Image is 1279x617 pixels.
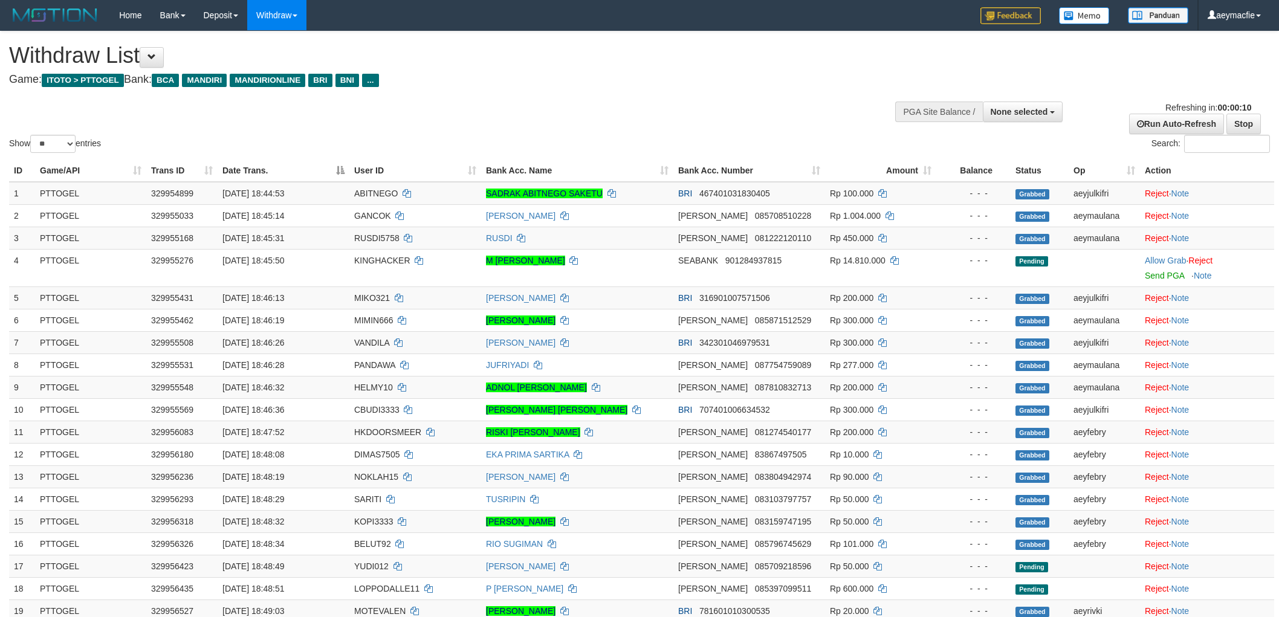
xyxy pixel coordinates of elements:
[335,74,359,87] span: BNI
[1059,7,1110,24] img: Button%20Memo.svg
[151,360,193,370] span: 329955531
[1145,383,1169,392] a: Reject
[1069,376,1140,398] td: aeymaulana
[9,6,101,24] img: MOTION_logo.png
[1069,532,1140,555] td: aeyfebry
[9,510,35,532] td: 15
[35,286,146,309] td: PTTOGEL
[9,160,35,182] th: ID
[151,293,193,303] span: 329955431
[1171,517,1190,526] a: Note
[9,74,841,86] h4: Game: Bank:
[1145,584,1169,593] a: Reject
[755,561,811,571] span: Copy 085709218596 to clipboard
[1145,293,1169,303] a: Reject
[1171,606,1190,616] a: Note
[354,405,400,415] span: CBUDI3333
[755,211,811,221] span: Copy 085708510228 to clipboard
[699,293,770,303] span: Copy 316901007571506 to clipboard
[354,211,391,221] span: GANCOK
[755,539,811,549] span: Copy 085796745629 to clipboard
[1171,211,1190,221] a: Note
[151,494,193,504] span: 329956293
[936,160,1011,182] th: Balance
[486,450,569,459] a: EKA PRIMA SARTIKA
[9,488,35,510] td: 14
[35,204,146,227] td: PTTOGEL
[151,539,193,549] span: 329956326
[1128,7,1188,24] img: panduan.png
[1015,540,1049,550] span: Grabbed
[830,338,873,347] span: Rp 300.000
[678,405,692,415] span: BRI
[151,427,193,437] span: 329956083
[1145,450,1169,459] a: Reject
[1145,211,1169,221] a: Reject
[830,494,869,504] span: Rp 50.000
[222,517,284,526] span: [DATE] 18:48:32
[678,517,748,526] span: [PERSON_NAME]
[678,338,692,347] span: BRI
[1171,539,1190,549] a: Note
[9,532,35,555] td: 16
[35,249,146,286] td: PTTOGEL
[222,315,284,325] span: [DATE] 18:46:19
[9,376,35,398] td: 9
[941,515,1006,528] div: - - -
[354,360,395,370] span: PANDAWA
[9,421,35,443] td: 11
[1171,360,1190,370] a: Note
[9,309,35,331] td: 6
[354,517,393,526] span: KOPI3333
[755,383,811,392] span: Copy 087810832713 to clipboard
[1015,383,1049,393] span: Grabbed
[1140,182,1274,205] td: ·
[678,450,748,459] span: [PERSON_NAME]
[980,7,1041,24] img: Feedback.jpg
[35,376,146,398] td: PTTOGEL
[9,555,35,577] td: 17
[35,160,146,182] th: Game/API: activate to sort column ascending
[151,561,193,571] span: 329956423
[755,360,811,370] span: Copy 087754759089 to clipboard
[1171,584,1190,593] a: Note
[35,309,146,331] td: PTTOGEL
[941,493,1006,505] div: - - -
[1145,427,1169,437] a: Reject
[1171,405,1190,415] a: Note
[1226,114,1261,134] a: Stop
[941,381,1006,393] div: - - -
[941,292,1006,304] div: - - -
[1015,361,1049,371] span: Grabbed
[755,450,807,459] span: Copy 83867497505 to clipboard
[486,494,525,504] a: TUSRIPIN
[222,427,284,437] span: [DATE] 18:47:52
[481,160,673,182] th: Bank Acc. Name: activate to sort column ascending
[941,448,1006,460] div: - - -
[152,74,179,87] span: BCA
[222,561,284,571] span: [DATE] 18:48:49
[1171,293,1190,303] a: Note
[1151,135,1270,153] label: Search:
[830,189,873,198] span: Rp 100.000
[699,405,770,415] span: Copy 707401006634532 to clipboard
[354,383,393,392] span: HELMY10
[673,160,825,182] th: Bank Acc. Number: activate to sort column ascending
[349,160,481,182] th: User ID: activate to sort column ascending
[1069,421,1140,443] td: aeyfebry
[1069,227,1140,249] td: aeymaulana
[35,488,146,510] td: PTTOGEL
[222,233,284,243] span: [DATE] 18:45:31
[1171,189,1190,198] a: Note
[35,182,146,205] td: PTTOGEL
[1145,233,1169,243] a: Reject
[9,135,101,153] label: Show entries
[1015,189,1049,199] span: Grabbed
[1140,398,1274,421] td: ·
[151,233,193,243] span: 329955168
[830,561,869,571] span: Rp 50.000
[755,315,811,325] span: Copy 085871512529 to clipboard
[941,210,1006,222] div: - - -
[354,494,381,504] span: SARITI
[486,211,555,221] a: [PERSON_NAME]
